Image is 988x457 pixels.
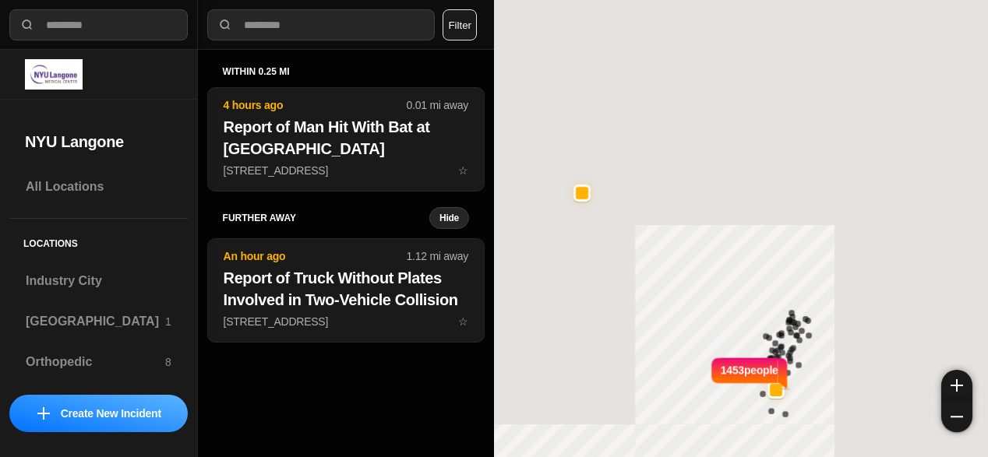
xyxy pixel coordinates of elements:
[951,379,963,392] img: zoom-in
[429,207,469,229] button: Hide
[224,163,468,178] p: [STREET_ADDRESS]
[721,362,778,396] p: 1453 people
[941,370,972,401] button: zoom-in
[207,163,485,177] a: 4 hours ago0.01 mi awayReport of Man Hit With Bat at [GEOGRAPHIC_DATA][STREET_ADDRESS]star
[9,343,188,381] a: Orthopedic8
[458,164,468,177] span: star
[9,384,188,421] a: Cobble Hill1
[458,315,468,328] span: star
[25,131,172,153] h2: NYU Langone
[19,17,35,33] img: search
[9,262,188,300] a: Industry City
[407,97,468,113] p: 0.01 mi away
[224,116,468,160] h2: Report of Man Hit With Bat at [GEOGRAPHIC_DATA]
[951,410,963,423] img: zoom-out
[439,212,459,224] small: Hide
[165,354,171,370] p: 8
[224,267,468,311] h2: Report of Truck Without Plates Involved in Two-Vehicle Collision
[778,356,790,390] img: notch
[407,248,468,264] p: 1.12 mi away
[26,312,165,331] h3: [GEOGRAPHIC_DATA]
[224,248,407,264] p: An hour ago
[443,9,477,40] button: Filter
[224,97,407,113] p: 4 hours ago
[223,65,469,78] h5: within 0.25 mi
[207,238,485,343] button: An hour ago1.12 mi awayReport of Truck Without Plates Involved in Two-Vehicle Collision[STREET_AD...
[25,59,83,90] img: logo
[207,87,485,192] button: 4 hours ago0.01 mi awayReport of Man Hit With Bat at [GEOGRAPHIC_DATA][STREET_ADDRESS]star
[9,303,188,340] a: [GEOGRAPHIC_DATA]1
[223,212,429,224] h5: further away
[165,314,171,329] p: 1
[941,401,972,432] button: zoom-out
[26,353,165,371] h3: Orthopedic
[61,406,161,421] p: Create New Incident
[217,17,233,33] img: search
[26,178,171,196] h3: All Locations
[207,315,485,328] a: An hour ago1.12 mi awayReport of Truck Without Plates Involved in Two-Vehicle Collision[STREET_AD...
[9,168,188,206] a: All Locations
[9,219,188,262] h5: Locations
[9,395,188,432] button: iconCreate New Incident
[37,407,50,420] img: icon
[709,356,721,390] img: notch
[26,272,171,290] h3: Industry City
[224,314,468,329] p: [STREET_ADDRESS]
